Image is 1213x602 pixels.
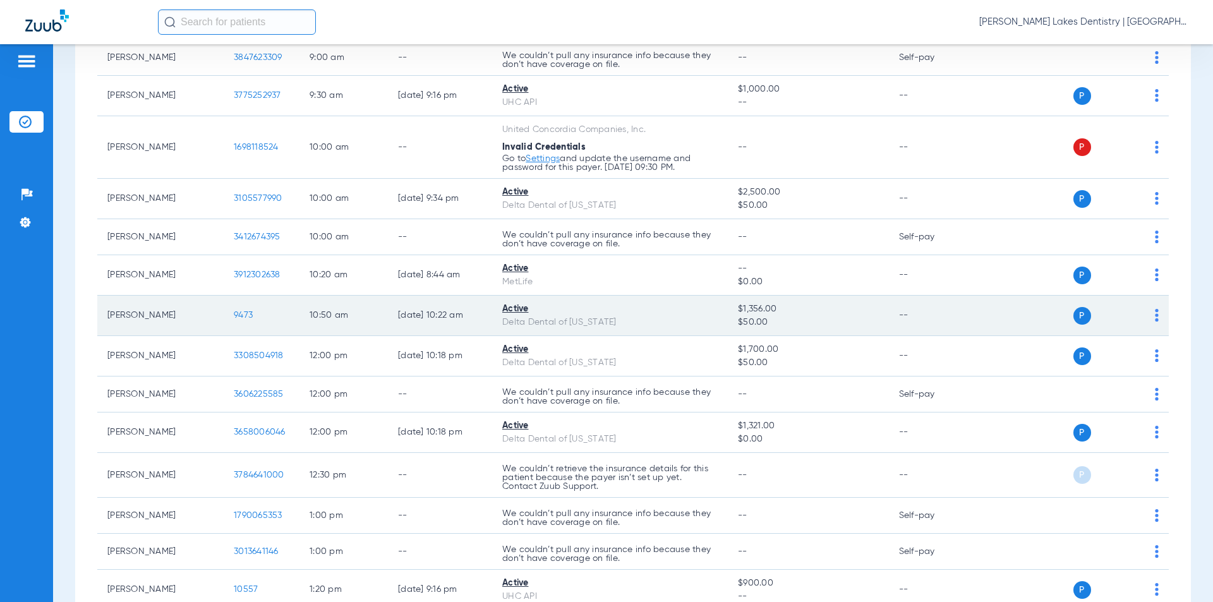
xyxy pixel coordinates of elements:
[234,194,282,203] span: 3105577990
[1073,347,1091,365] span: P
[889,255,974,296] td: --
[738,275,878,289] span: $0.00
[502,464,718,491] p: We couldn’t retrieve the insurance details for this patient because the payer isn’t set up yet. C...
[502,96,718,109] div: UHC API
[97,534,224,570] td: [PERSON_NAME]
[234,270,281,279] span: 3912302638
[889,76,974,116] td: --
[388,498,492,534] td: --
[234,91,281,100] span: 3775252937
[738,232,747,241] span: --
[502,51,718,69] p: We couldn’t pull any insurance info because they don’t have coverage on file.
[158,9,316,35] input: Search for patients
[738,262,878,275] span: --
[1150,541,1213,602] iframe: Chat Widget
[738,343,878,356] span: $1,700.00
[1073,267,1091,284] span: P
[97,179,224,219] td: [PERSON_NAME]
[299,255,388,296] td: 10:20 AM
[97,40,224,76] td: [PERSON_NAME]
[299,336,388,376] td: 12:00 PM
[234,428,286,436] span: 3658006046
[299,296,388,336] td: 10:50 AM
[234,53,282,62] span: 3847623309
[502,577,718,590] div: Active
[502,275,718,289] div: MetLife
[502,433,718,446] div: Delta Dental of [US_STATE]
[889,453,974,498] td: --
[388,255,492,296] td: [DATE] 8:44 AM
[979,16,1188,28] span: [PERSON_NAME] Lakes Dentistry | [GEOGRAPHIC_DATA]
[388,76,492,116] td: [DATE] 9:16 PM
[889,179,974,219] td: --
[97,453,224,498] td: [PERSON_NAME]
[1073,581,1091,599] span: P
[738,316,878,329] span: $50.00
[388,453,492,498] td: --
[388,376,492,412] td: --
[502,343,718,356] div: Active
[388,116,492,179] td: --
[526,154,560,163] a: Settings
[738,83,878,96] span: $1,000.00
[1073,87,1091,105] span: P
[502,199,718,212] div: Delta Dental of [US_STATE]
[1155,349,1159,362] img: group-dot-blue.svg
[299,498,388,534] td: 1:00 PM
[502,509,718,527] p: We couldn’t pull any insurance info because they don’t have coverage on file.
[738,577,878,590] span: $900.00
[502,123,718,136] div: United Concordia Companies, Inc.
[738,390,747,399] span: --
[234,547,279,556] span: 3013641146
[25,9,69,32] img: Zuub Logo
[889,376,974,412] td: Self-pay
[502,262,718,275] div: Active
[502,231,718,248] p: We couldn’t pull any insurance info because they don’t have coverage on file.
[502,419,718,433] div: Active
[738,143,747,152] span: --
[738,96,878,109] span: --
[502,186,718,199] div: Active
[1155,388,1159,400] img: group-dot-blue.svg
[502,83,718,96] div: Active
[738,419,878,433] span: $1,321.00
[234,351,284,360] span: 3308504918
[738,471,747,479] span: --
[738,356,878,370] span: $50.00
[299,116,388,179] td: 10:00 AM
[889,40,974,76] td: Self-pay
[97,76,224,116] td: [PERSON_NAME]
[164,16,176,28] img: Search Icon
[234,471,284,479] span: 3784641000
[1073,190,1091,208] span: P
[16,54,37,69] img: hamburger-icon
[502,356,718,370] div: Delta Dental of [US_STATE]
[889,498,974,534] td: Self-pay
[299,453,388,498] td: 12:30 PM
[1155,509,1159,522] img: group-dot-blue.svg
[502,316,718,329] div: Delta Dental of [US_STATE]
[889,219,974,255] td: Self-pay
[502,545,718,563] p: We couldn’t pull any insurance info because they don’t have coverage on file.
[97,296,224,336] td: [PERSON_NAME]
[97,412,224,453] td: [PERSON_NAME]
[388,412,492,453] td: [DATE] 10:18 PM
[299,534,388,570] td: 1:00 PM
[97,116,224,179] td: [PERSON_NAME]
[97,255,224,296] td: [PERSON_NAME]
[738,186,878,199] span: $2,500.00
[234,143,279,152] span: 1698118524
[1073,307,1091,325] span: P
[97,498,224,534] td: [PERSON_NAME]
[299,179,388,219] td: 10:00 AM
[97,219,224,255] td: [PERSON_NAME]
[889,116,974,179] td: --
[502,388,718,406] p: We couldn’t pull any insurance info because they don’t have coverage on file.
[234,311,253,320] span: 9473
[97,376,224,412] td: [PERSON_NAME]
[502,143,586,152] span: Invalid Credentials
[738,511,747,520] span: --
[738,199,878,212] span: $50.00
[502,303,718,316] div: Active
